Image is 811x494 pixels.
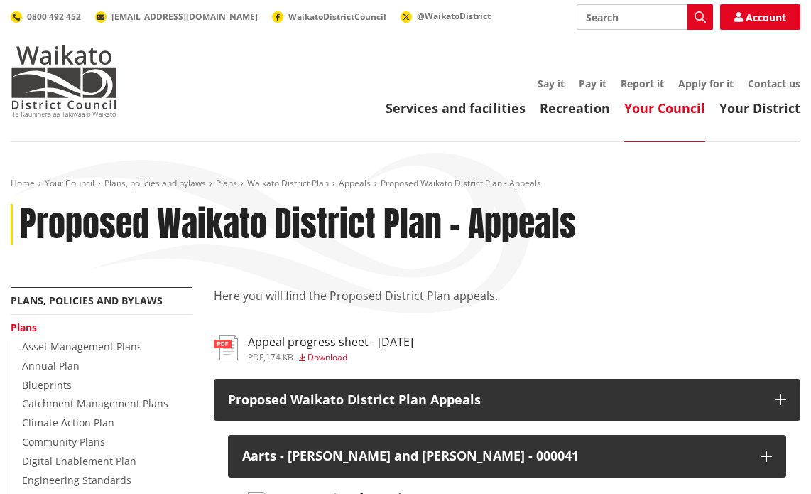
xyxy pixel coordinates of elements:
a: Apply for it [678,77,734,90]
div: Aarts - [PERSON_NAME] and [PERSON_NAME] - 000041 [242,449,747,463]
span: [EMAIL_ADDRESS][DOMAIN_NAME] [111,11,258,23]
a: Plans, policies and bylaws [11,294,163,307]
span: pdf [248,351,263,363]
a: Recreation [540,100,610,117]
a: WaikatoDistrictCouncil [272,11,386,23]
a: Your District [719,100,800,117]
a: Your Council [624,100,705,117]
a: Plans [216,177,237,189]
button: Proposed Waikato District Plan Appeals [214,379,801,421]
h3: Appeal progress sheet - [DATE] [248,335,413,349]
span: 174 KB [266,351,293,363]
nav: breadcrumb [11,178,800,190]
img: document-pdf.svg [214,335,238,360]
span: @WaikatoDistrict [417,10,491,22]
a: Plans [11,321,37,334]
span: 0800 492 452 [27,11,81,23]
div: , [248,353,413,362]
a: Waikato District Plan [247,177,329,189]
a: @WaikatoDistrict [401,10,491,22]
a: Pay it [579,77,606,90]
span: Download [307,351,347,363]
input: Search input [577,4,713,30]
a: Annual Plan [22,359,80,372]
a: Plans, policies and bylaws [104,177,206,189]
p: Here you will find the Proposed District Plan appeals. [214,287,801,321]
a: Catchment Management Plans [22,397,168,410]
a: Asset Management Plans [22,340,142,353]
p: Proposed Waikato District Plan Appeals [228,393,761,407]
a: Your Council [45,177,94,189]
span: WaikatoDistrictCouncil [288,11,386,23]
a: Community Plans [22,435,105,449]
a: Blueprints [22,378,72,392]
a: Appeals [339,177,371,189]
a: [EMAIL_ADDRESS][DOMAIN_NAME] [95,11,258,23]
a: Services and facilities [386,100,526,117]
a: Climate Action Plan [22,416,114,429]
a: Contact us [748,77,800,90]
a: 0800 492 452 [11,11,81,23]
button: Aarts - [PERSON_NAME] and [PERSON_NAME] - 000041 [228,435,787,478]
span: Proposed Waikato District Plan - Appeals [381,177,541,189]
a: Engineering Standards [22,473,131,487]
a: Appeal progress sheet - [DATE] pdf,174 KB Download [214,335,413,361]
a: Digital Enablement Plan [22,454,136,468]
a: Say it [538,77,565,90]
h1: Proposed Waikato District Plan - Appeals [20,204,576,245]
a: Report it [621,77,664,90]
img: Waikato District Council - Te Kaunihera aa Takiwaa o Waikato [11,45,117,117]
a: Account [720,4,800,30]
a: Home [11,177,35,189]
